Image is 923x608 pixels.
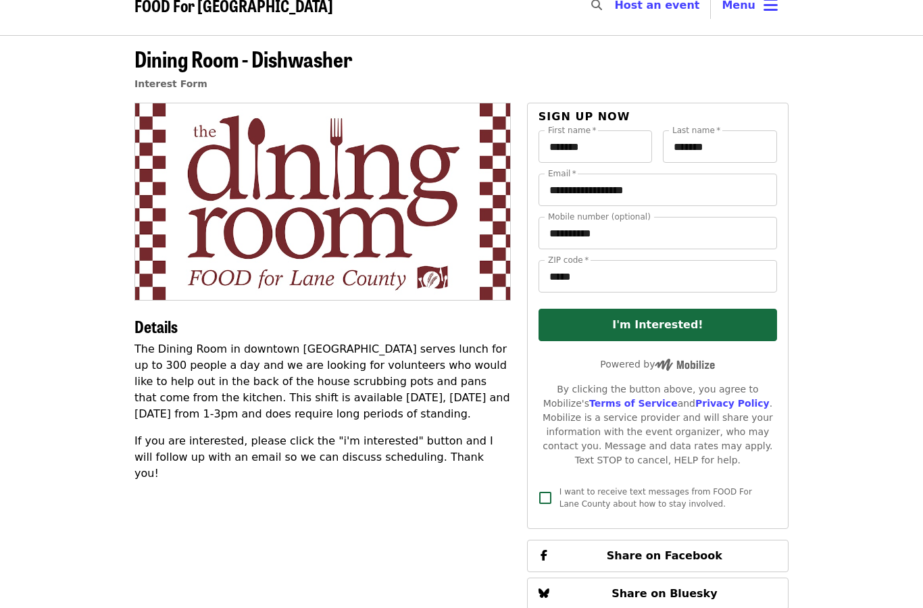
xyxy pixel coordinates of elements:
input: First name [539,131,653,163]
span: I want to receive text messages from FOOD For Lane County about how to stay involved. [559,488,752,509]
a: Interest Form [134,79,207,90]
img: Dining Room - Dishwasher organized by FOOD For Lane County [135,104,510,300]
label: Last name [672,127,720,135]
label: Mobile number (optional) [548,213,651,222]
input: Mobile number (optional) [539,218,777,250]
a: Terms of Service [589,399,678,409]
input: ZIP code [539,261,777,293]
span: Sign up now [539,111,630,124]
img: Powered by Mobilize [655,359,715,372]
p: If you are interested, please click the "i'm interested" button and I will follow up with an emai... [134,434,511,482]
label: ZIP code [548,257,589,265]
label: First name [548,127,597,135]
span: Dining Room - Dishwasher [134,43,353,75]
a: Privacy Policy [695,399,770,409]
button: I'm Interested! [539,309,777,342]
span: Share on Facebook [607,550,722,563]
span: Details [134,315,178,338]
label: Email [548,170,576,178]
span: Powered by [600,359,715,370]
div: By clicking the button above, you agree to Mobilize's and . Mobilize is a service provider and wi... [539,383,777,468]
input: Last name [663,131,777,163]
p: The Dining Room in downtown [GEOGRAPHIC_DATA] serves lunch for up to 300 people a day and we are ... [134,342,511,423]
input: Email [539,174,777,207]
span: Share on Bluesky [612,588,718,601]
button: Share on Facebook [527,540,789,573]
